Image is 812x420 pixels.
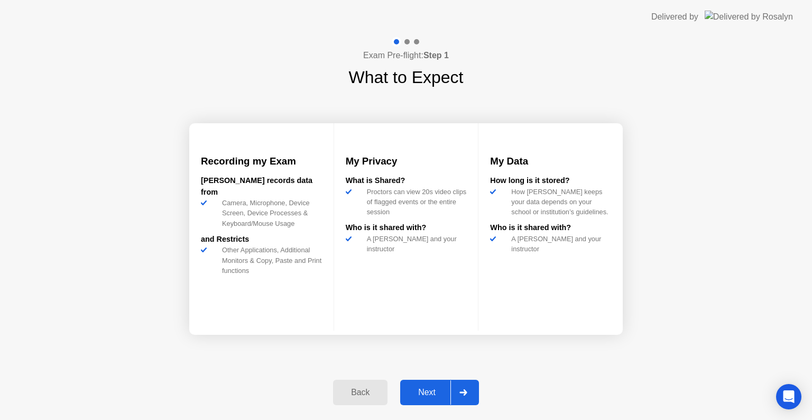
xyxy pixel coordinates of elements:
[349,65,464,90] h1: What to Expect
[507,234,611,254] div: A [PERSON_NAME] and your instructor
[651,11,698,23] div: Delivered by
[363,187,467,217] div: Proctors can view 20s video clips of flagged events or the entire session
[201,234,322,245] div: and Restricts
[333,380,387,405] button: Back
[346,154,467,169] h3: My Privacy
[400,380,479,405] button: Next
[336,388,384,397] div: Back
[705,11,793,23] img: Delivered by Rosalyn
[490,175,611,187] div: How long is it stored?
[490,222,611,234] div: Who is it shared with?
[218,245,322,276] div: Other Applications, Additional Monitors & Copy, Paste and Print functions
[201,175,322,198] div: [PERSON_NAME] records data from
[490,154,611,169] h3: My Data
[776,384,801,409] div: Open Intercom Messenger
[346,222,467,234] div: Who is it shared with?
[346,175,467,187] div: What is Shared?
[363,234,467,254] div: A [PERSON_NAME] and your instructor
[218,198,322,229] div: Camera, Microphone, Device Screen, Device Processes & Keyboard/Mouse Usage
[423,51,449,60] b: Step 1
[363,49,449,62] h4: Exam Pre-flight:
[201,154,322,169] h3: Recording my Exam
[403,388,450,397] div: Next
[507,187,611,217] div: How [PERSON_NAME] keeps your data depends on your school or institution’s guidelines.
